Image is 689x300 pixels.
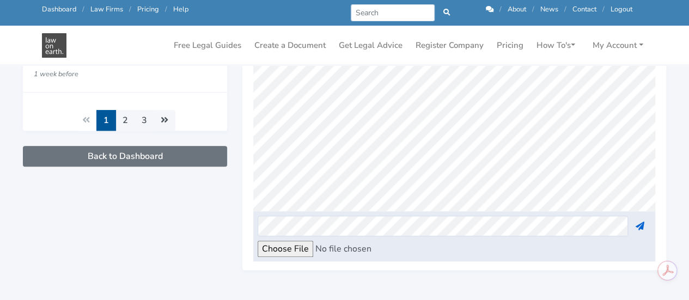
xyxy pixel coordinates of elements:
span: / [602,4,605,14]
img: Law On Earth [42,33,66,58]
a: Contact [572,4,596,14]
a: Next » [154,110,175,131]
a: 2 [115,110,135,131]
a: Pricing [492,35,528,56]
a: Request: [PERSON_NAME] 1) During the last session, I was advised to wait for the hearings ([PERSO... [23,93,227,157]
a: About [508,4,526,14]
a: Free Legal Guides [169,35,246,56]
li: « Previous [75,110,97,131]
a: Get Legal Advice [334,35,407,56]
span: / [532,4,534,14]
a: Help [173,4,188,14]
a: Register Company [411,35,488,56]
nav: Page navigation [23,110,227,131]
span: / [499,4,502,14]
span: / [82,4,84,14]
a: News [540,4,558,14]
a: How To's [532,35,580,56]
a: My Account [588,35,648,56]
a: Dashboard [42,4,76,14]
a: Back to Dashboard [23,146,227,167]
a: 3 [135,110,154,131]
span: 1 [96,110,116,131]
small: 1 week before [34,69,78,79]
input: Search [351,4,435,21]
a: Law Firms [90,4,123,14]
span: / [564,4,566,14]
a: Pricing [137,4,159,14]
span: / [129,4,131,14]
span: / [165,4,167,14]
a: Create a Document [250,35,330,56]
a: Logout [611,4,632,14]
